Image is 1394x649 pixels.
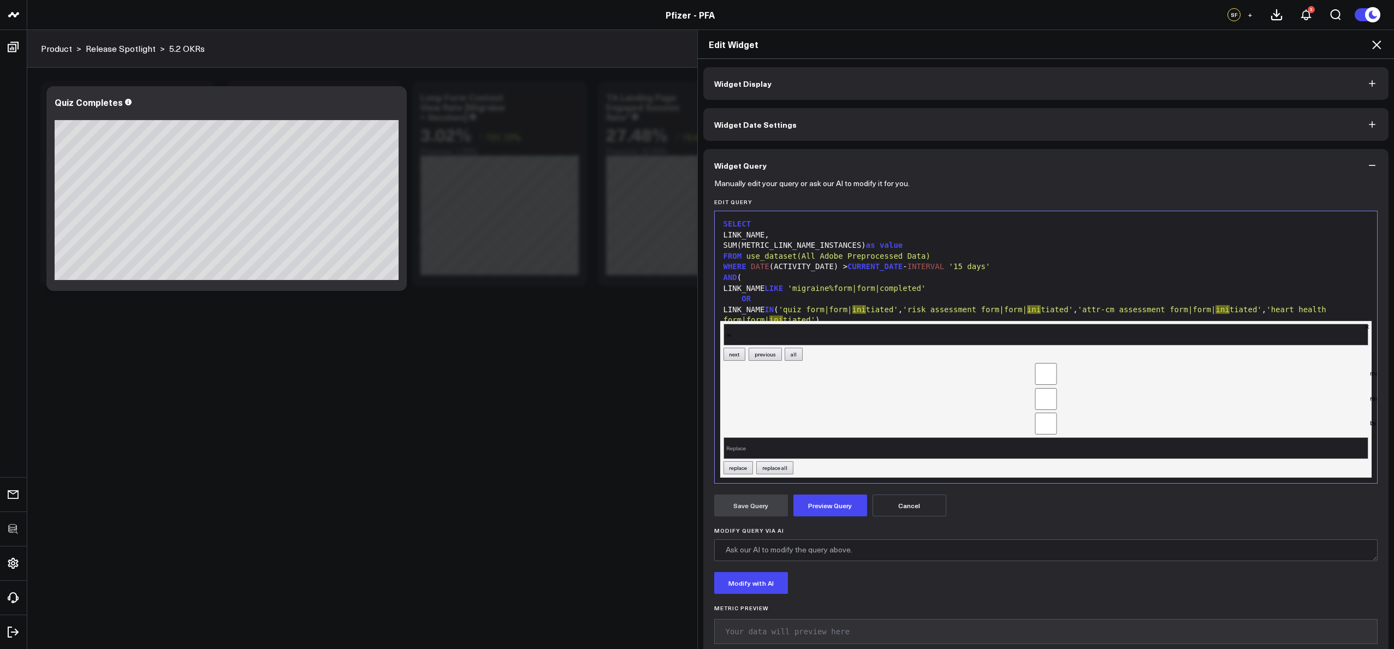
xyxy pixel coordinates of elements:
[723,437,1369,459] input: Replace
[714,199,1378,205] label: Edit Query
[720,240,1372,251] div: SUM(METRIC_LINK_NAME_INSTANCES)
[723,219,751,228] span: SELECT
[709,38,1384,50] h2: Edit Widget
[852,305,866,314] span: ini
[907,262,944,271] span: INTERVAL
[751,262,769,271] span: DATE
[720,272,1372,283] div: (
[866,241,875,249] span: as
[1230,305,1262,314] span: tiated'
[714,161,767,170] span: Widget Query
[903,305,1027,314] span: 'risk assessment form|form|
[714,527,1378,534] label: Modify Query via AI
[720,305,1372,326] div: LINK_NAME ( , , , )
[723,348,746,361] button: next
[723,252,742,260] span: FROM
[703,149,1389,182] button: Widget Query
[720,261,1372,272] div: (ACTIVITY_DATE) > -
[714,605,1378,611] h6: Metric Preview
[1308,6,1315,13] div: 3
[1365,321,1369,331] button: close
[779,305,852,314] span: 'quiz form|form|
[720,230,1372,241] div: LINK_NAME,
[723,394,1390,402] label: regexp
[714,572,788,594] button: Modify with AI
[703,108,1389,141] button: Widget Date Settings
[880,241,903,249] span: value
[723,388,1369,410] input: regexp
[749,348,782,361] button: previous
[742,294,751,303] span: OR
[723,419,1392,427] label: by word
[769,315,783,324] span: ini
[1041,305,1073,314] span: tiated'
[703,67,1389,100] button: Widget Display
[720,283,1372,294] div: LINK_NAME
[714,179,910,188] p: Manually edit your query or ask our AI to modify it for you.
[723,324,1369,346] input: Find
[785,348,803,361] button: all
[756,461,793,474] button: replace all
[788,284,926,293] span: 'migraine%form|form|completed'
[714,495,788,516] button: Save Query
[714,79,772,88] span: Widget Display
[723,363,1369,385] input: match case
[1078,305,1216,314] span: 'attr-cm assessment form|form|
[1227,8,1241,21] div: SF
[723,461,754,474] button: replace
[866,305,898,314] span: tiated'
[873,495,946,516] button: Cancel
[666,9,715,21] a: Pfizer - PFA
[764,284,783,293] span: LIKE
[783,315,815,324] span: tiated'
[723,413,1369,434] input: by word
[793,495,867,516] button: Preview Query
[847,262,903,271] span: CURRENT_DATE
[723,273,737,282] span: AND
[723,262,746,271] span: WHERE
[1215,305,1229,314] span: ini
[1248,11,1253,19] span: +
[714,120,797,129] span: Widget Date Settings
[714,619,1378,644] pre: Your data will preview here
[746,252,930,260] span: use_dataset(All Adobe Preprocessed Data)
[764,305,774,314] span: IN
[1243,8,1256,21] button: +
[949,262,990,271] span: '15 days'
[1027,305,1041,314] span: ini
